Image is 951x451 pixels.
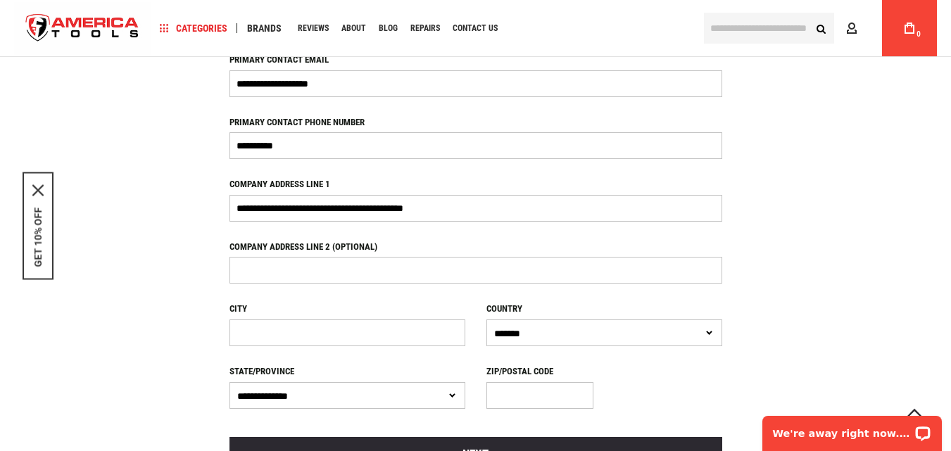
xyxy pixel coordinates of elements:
span: City [229,303,247,314]
a: About [335,19,372,38]
span: Company Address line 2 (optional) [229,241,377,252]
button: Close [32,184,44,196]
span: Repairs [410,24,440,32]
img: America Tools [14,2,151,55]
span: Primary Contact Phone Number [229,117,365,127]
iframe: LiveChat chat widget [753,407,951,451]
span: 0 [917,30,921,38]
span: Categories [160,23,227,33]
a: Blog [372,19,404,38]
span: Zip/Postal Code [486,366,553,376]
span: Company Address line 1 [229,179,330,189]
a: Brands [241,19,288,38]
span: Contact Us [453,24,498,32]
span: Brands [247,23,282,33]
a: Reviews [291,19,335,38]
span: Reviews [298,24,329,32]
a: Repairs [404,19,446,38]
button: GET 10% OFF [32,207,44,267]
span: Country [486,303,522,314]
a: Contact Us [446,19,504,38]
a: Categories [153,19,234,38]
span: Primary Contact Email [229,54,329,65]
a: store logo [14,2,151,55]
span: About [341,24,366,32]
span: State/Province [229,366,294,376]
span: Blog [379,24,398,32]
svg: close icon [32,184,44,196]
button: Search [807,15,834,42]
